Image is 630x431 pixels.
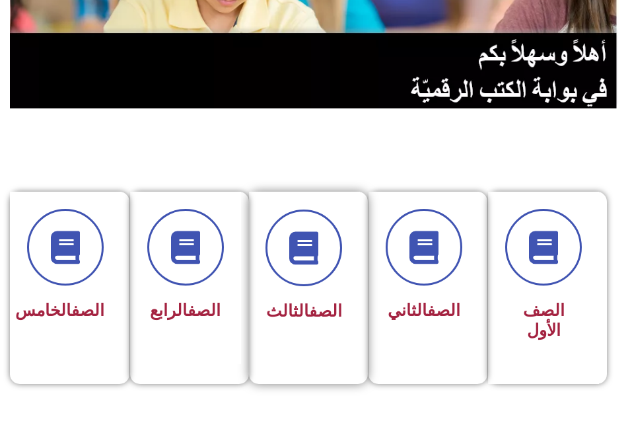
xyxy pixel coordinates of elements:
[523,301,565,340] span: الصف الأول
[266,301,342,321] span: الثالث
[15,301,104,320] span: الخامس
[188,301,221,320] a: الصف
[309,301,342,321] a: الصف
[388,301,460,320] span: الثاني
[71,301,104,320] a: الصف
[150,301,221,320] span: الرابع
[427,301,460,320] a: الصف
